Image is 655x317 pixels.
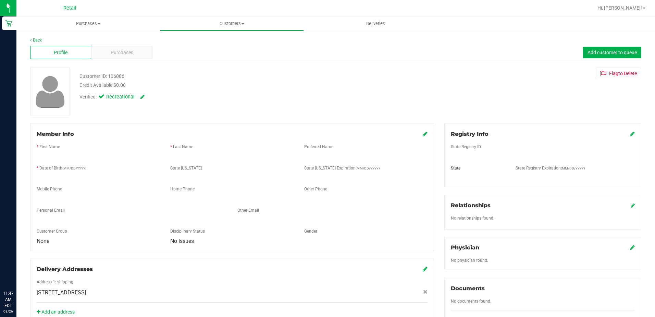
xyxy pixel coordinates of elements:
[54,49,67,56] span: Profile
[113,82,126,88] span: $0.00
[63,5,76,11] span: Retail
[451,144,481,150] label: State Registry ID
[37,309,75,315] a: Add an address
[170,228,205,234] label: Disciplinary Status
[304,165,380,171] label: State [US_STATE] Expiration
[3,290,13,309] p: 11:47 AM EDT
[79,73,124,80] div: Customer ID: 106086
[451,131,489,137] span: Registry Info
[357,21,394,27] span: Deliveries
[79,82,380,89] div: Credit Available:
[79,93,145,101] div: Verified:
[39,144,60,150] label: First Name
[111,49,133,56] span: Purchases
[170,165,202,171] label: State [US_STATE]
[37,228,67,234] label: Customer Group
[451,299,491,304] span: No documents found.
[37,289,86,297] span: [STREET_ADDRESS]
[173,144,193,150] label: Last Name
[304,228,317,234] label: Gender
[160,21,303,27] span: Customers
[451,202,491,209] span: Relationships
[37,238,49,244] span: None
[62,166,86,170] span: (MM/DD/YYYY)
[356,166,380,170] span: (MM/DD/YYYY)
[304,186,327,192] label: Other Phone
[451,215,494,221] label: No relationships found.
[30,38,42,43] a: Back
[516,165,585,171] label: State Registry Expiration
[37,186,62,192] label: Mobile Phone
[451,285,485,292] span: Documents
[37,131,74,137] span: Member Info
[170,238,194,244] span: No Issues
[16,21,160,27] span: Purchases
[304,144,333,150] label: Preferred Name
[597,5,642,11] span: Hi, [PERSON_NAME]!
[561,166,585,170] span: (MM/DD/YYYY)
[304,16,447,31] a: Deliveries
[446,165,510,171] div: State
[39,165,86,171] label: Date of Birth
[160,16,304,31] a: Customers
[451,244,479,251] span: Physician
[596,68,641,79] button: Flagto Delete
[237,207,259,213] label: Other Email
[7,262,27,283] iframe: Resource center
[588,50,637,55] span: Add customer to queue
[170,186,195,192] label: Home Phone
[32,74,68,109] img: user-icon.png
[5,20,12,27] inline-svg: Retail
[37,279,73,285] label: Address 1: shipping
[37,207,65,213] label: Personal Email
[583,47,641,58] button: Add customer to queue
[106,93,134,101] span: Recreational
[16,16,160,31] a: Purchases
[3,309,13,314] p: 08/26
[37,266,93,272] span: Delivery Addresses
[451,258,488,263] span: No physician found.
